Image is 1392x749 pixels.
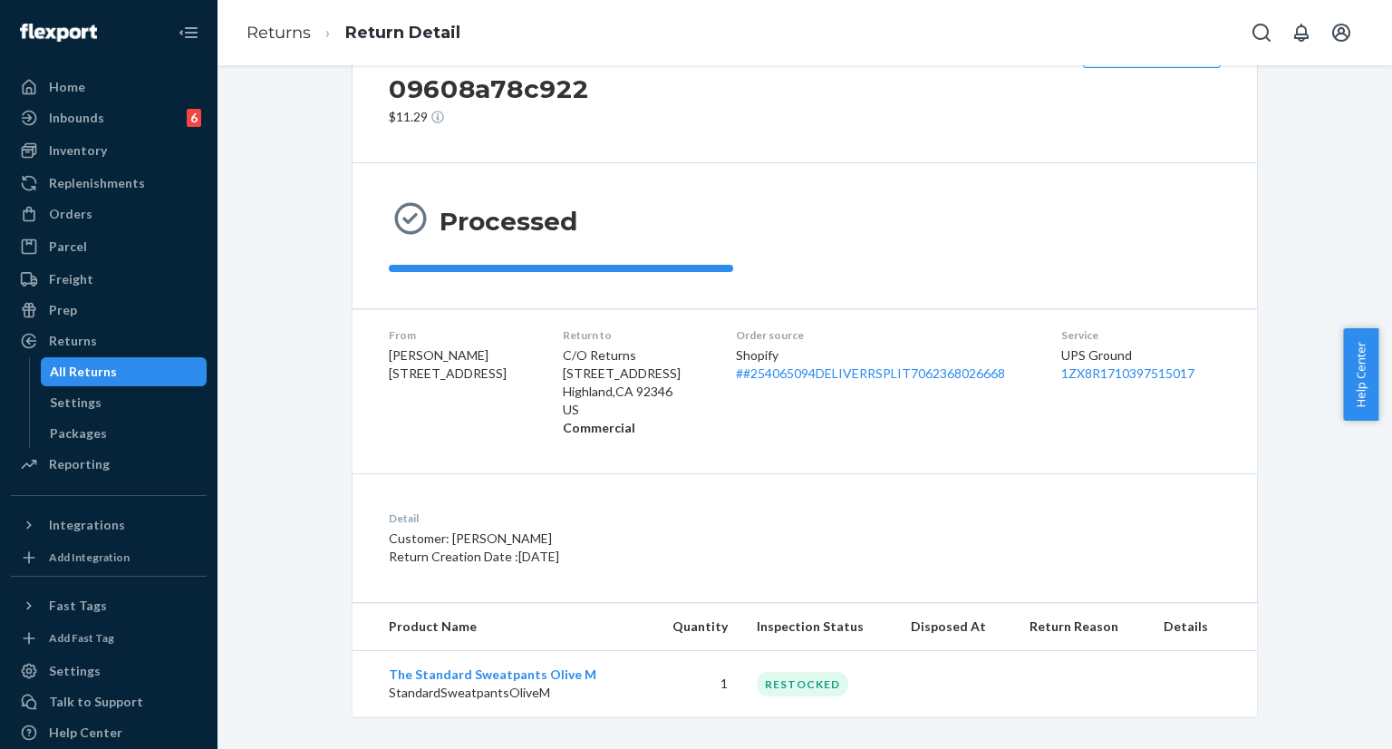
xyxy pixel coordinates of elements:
[1061,365,1194,381] a: 1ZX8R1710397515017
[49,301,77,319] div: Prep
[563,401,708,419] p: US
[49,662,101,680] div: Settings
[41,388,208,417] a: Settings
[11,326,207,355] a: Returns
[49,174,145,192] div: Replenishments
[1283,15,1319,51] button: Open notifications
[11,547,207,569] a: Add Integration
[11,199,207,229] a: Orders
[1243,15,1280,51] button: Open Search Box
[49,455,110,473] div: Reporting
[563,327,708,343] dt: Return to
[389,511,890,526] dt: Detail
[11,136,207,165] a: Inventory
[49,205,92,223] div: Orders
[49,270,93,288] div: Freight
[1083,32,1221,68] button: Share return label
[389,530,890,548] p: Customer: [PERSON_NAME]
[49,109,104,127] div: Inbounds
[232,6,475,60] ol: breadcrumbs
[49,141,107,160] div: Inventory
[49,332,97,350] div: Returns
[563,420,635,435] strong: Commercial
[11,511,207,540] button: Integrations
[50,424,107,443] div: Packages
[563,346,708,365] p: C/O Returns
[187,109,201,127] div: 6
[389,108,1083,126] p: $11.29
[49,78,85,96] div: Home
[1015,603,1149,651] th: Return Reason
[11,627,207,649] a: Add Fast Tag
[1061,327,1222,343] dt: Service
[50,363,117,381] div: All Returns
[389,548,890,566] p: Return Creation Date : [DATE]
[49,550,130,565] div: Add Integration
[646,603,742,651] th: Quantity
[389,327,534,343] dt: From
[50,394,101,412] div: Settings
[742,603,897,651] th: Inspection Status
[11,687,207,716] a: Talk to Support
[757,672,848,696] div: RESTOCKED
[41,357,208,386] a: All Returns
[389,347,507,381] span: [PERSON_NAME] [STREET_ADDRESS]
[11,450,207,479] a: Reporting
[11,169,207,198] a: Replenishments
[1323,15,1359,51] button: Open account menu
[11,296,207,325] a: Prep
[1343,328,1378,421] button: Help Center
[11,232,207,261] a: Parcel
[49,630,114,646] div: Add Fast Tag
[736,327,1032,343] dt: Order source
[49,516,125,534] div: Integrations
[11,591,207,620] button: Fast Tags
[896,603,1015,651] th: Disposed At
[646,651,742,717] td: 1
[49,693,143,711] div: Talk to Support
[389,666,596,682] a: The Standard Sweatpants Olive M
[170,15,207,51] button: Close Navigation
[440,205,577,238] h3: Processed
[20,24,97,42] img: Flexport logo
[49,238,87,256] div: Parcel
[11,73,207,102] a: Home
[49,724,122,742] div: Help Center
[736,346,1032,383] div: Shopify
[345,23,460,43] a: Return Detail
[11,265,207,294] a: Freight
[389,32,1083,108] h2: Return #a9489659-adcd-49ac-b900-09608a78c922
[1061,347,1132,363] span: UPS Ground
[563,365,708,383] p: [STREET_ADDRESS]
[353,603,646,651] th: Product Name
[1149,603,1257,651] th: Details
[11,657,207,686] a: Settings
[389,684,632,702] p: StandardSweatpantsOliveM
[11,718,207,747] a: Help Center
[49,597,107,615] div: Fast Tags
[736,365,1005,381] a: ##254065094DELIVERRSPLIT7062368026668
[11,103,207,132] a: Inbounds6
[41,419,208,448] a: Packages
[246,23,311,43] a: Returns
[563,383,708,401] p: Highland , CA 92346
